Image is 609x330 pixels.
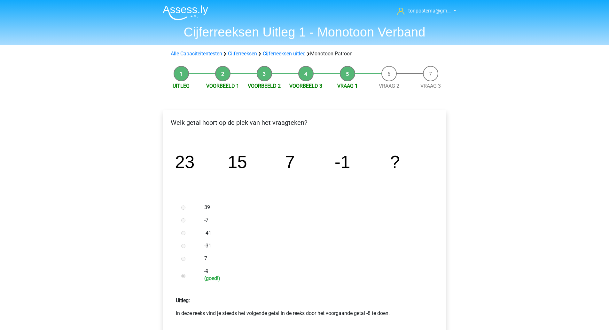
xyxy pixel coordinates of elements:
[263,51,306,57] a: Cijferreeksen uitleg
[204,255,426,262] label: 7
[420,83,441,89] a: Vraag 3
[285,152,294,172] tspan: 7
[204,268,426,281] label: -9
[379,83,399,89] a: Vraag 2
[168,50,441,58] div: Monotoon Patroon
[176,297,190,303] strong: Uitleg:
[204,216,426,224] label: -7
[168,118,441,127] p: Welk getal hoort op de plek van het vraagteken?
[206,83,239,89] a: Voorbeeld 1
[395,7,451,15] a: tonpostema@gm…
[248,83,281,89] a: Voorbeeld 2
[175,152,194,172] tspan: 23
[334,152,350,172] tspan: -1
[204,275,426,281] h6: (goed!)
[228,51,257,57] a: Cijferreeksen
[227,152,247,172] tspan: 15
[163,5,208,20] img: Assessly
[204,229,426,237] label: -41
[337,83,358,89] a: Vraag 1
[158,24,452,40] h1: Cijferreeksen Uitleg 1 - Monotoon Verband
[176,310,433,317] p: In deze reeks vind je steeds het volgende getal in de reeks door het voorgaande getal -8 te doen.
[171,51,222,57] a: Alle Capaciteitentesten
[204,204,426,211] label: 39
[204,242,426,250] label: -31
[408,8,451,14] span: tonpostema@gm…
[289,83,322,89] a: Voorbeeld 3
[173,83,190,89] a: Uitleg
[390,152,400,172] tspan: ?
